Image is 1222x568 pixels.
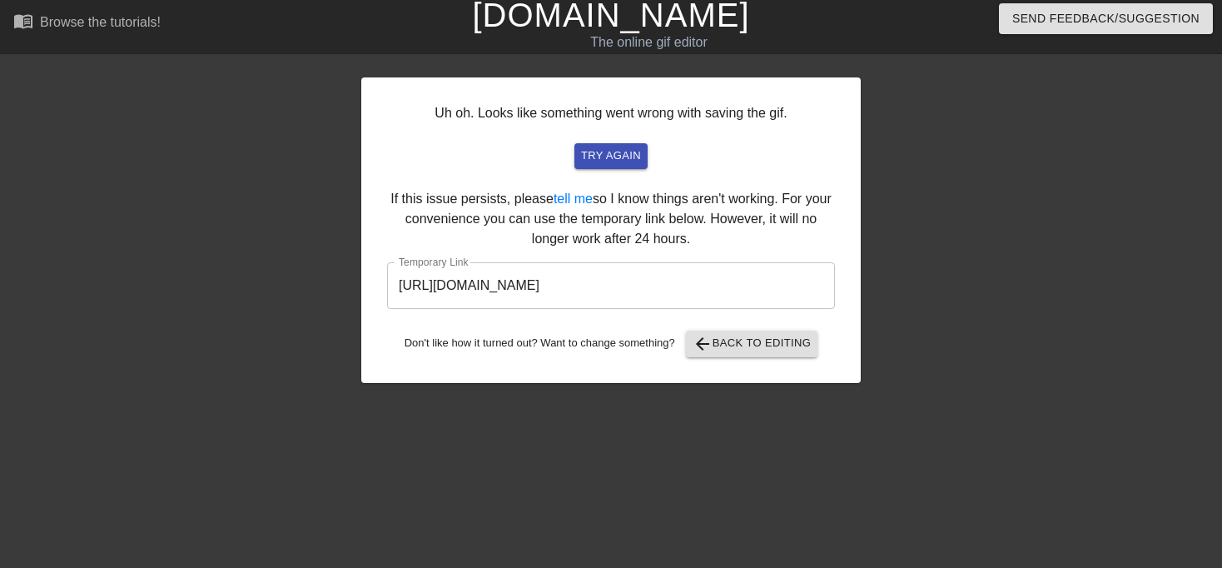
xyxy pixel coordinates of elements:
[693,334,812,354] span: Back to Editing
[554,192,593,206] a: tell me
[581,147,641,166] span: try again
[415,32,882,52] div: The online gif editor
[13,11,161,37] a: Browse the tutorials!
[361,77,861,383] div: Uh oh. Looks like something went wrong with saving the gif. If this issue persists, please so I k...
[574,143,648,169] button: try again
[1012,8,1200,29] span: Send Feedback/Suggestion
[40,15,161,29] div: Browse the tutorials!
[686,331,818,357] button: Back to Editing
[693,334,713,354] span: arrow_back
[387,331,835,357] div: Don't like how it turned out? Want to change something?
[13,11,33,31] span: menu_book
[999,3,1213,34] button: Send Feedback/Suggestion
[387,262,835,309] input: bare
